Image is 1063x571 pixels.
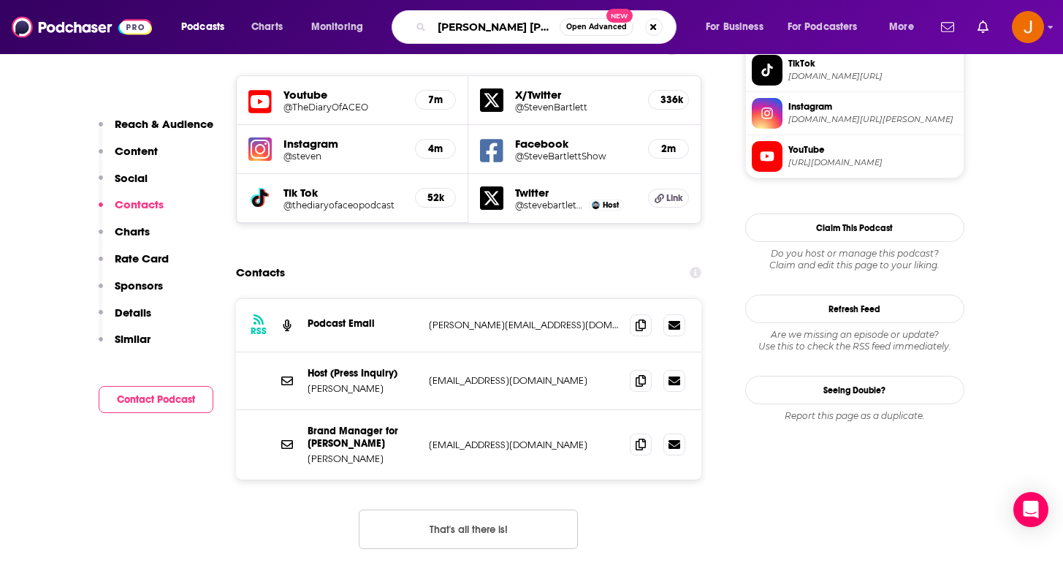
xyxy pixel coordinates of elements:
[308,425,417,450] p: Brand Manager for [PERSON_NAME]
[606,9,633,23] span: New
[115,117,213,131] p: Reach & Audience
[745,376,964,404] a: Seeing Double?
[752,141,958,172] a: YouTube[URL][DOMAIN_NAME]
[515,151,636,162] a: @SteveBartlettShow
[12,13,152,41] img: Podchaser - Follow, Share and Rate Podcasts
[115,306,151,319] p: Details
[666,192,683,204] span: Link
[788,157,958,168] span: https://www.youtube.com/@TheDiaryOfACEO
[745,213,964,242] button: Claim This Podcast
[115,279,163,292] p: Sponsors
[1012,11,1044,43] img: User Profile
[592,201,600,209] img: Steven Bartlett
[788,143,958,156] span: YouTube
[745,248,964,260] span: Do you host or manage this podcast?
[308,453,417,465] p: [PERSON_NAME]
[427,94,443,106] h5: 7m
[1012,11,1044,43] button: Show profile menu
[359,510,578,549] button: Nothing here.
[429,374,619,387] p: [EMAIL_ADDRESS][DOMAIN_NAME]
[283,137,404,151] h5: Instagram
[301,15,382,39] button: open menu
[115,144,158,158] p: Content
[311,17,363,37] span: Monitoring
[778,15,879,39] button: open menu
[745,410,964,422] div: Report this page as a duplicate.
[251,17,283,37] span: Charts
[515,88,636,102] h5: X/Twitter
[603,200,619,210] span: Host
[99,332,151,359] button: Similar
[283,102,404,113] a: @TheDiaryOfACEO
[660,94,677,106] h5: 336k
[972,15,994,39] a: Show notifications dropdown
[308,317,417,330] p: Podcast Email
[115,197,164,211] p: Contacts
[429,319,619,331] p: [PERSON_NAME][EMAIL_ADDRESS][DOMAIN_NAME]
[283,186,404,200] h5: Tik Tok
[242,15,292,39] a: Charts
[405,10,690,44] div: Search podcasts, credits, & more...
[283,88,404,102] h5: Youtube
[788,100,958,113] span: Instagram
[99,171,148,198] button: Social
[99,279,163,306] button: Sponsors
[427,192,443,204] h5: 52k
[752,55,958,86] a: TikTok[DOMAIN_NAME][URL]
[788,57,958,70] span: TikTok
[515,137,636,151] h5: Facebook
[648,189,689,208] a: Link
[181,17,224,37] span: Podcasts
[427,143,443,155] h5: 4m
[935,15,960,39] a: Show notifications dropdown
[99,224,150,252] button: Charts
[788,71,958,82] span: tiktok.com/@thediaryofaceopodcast
[889,17,914,37] span: More
[115,224,150,238] p: Charts
[1012,11,1044,43] span: Logged in as justine87181
[99,386,213,413] button: Contact Podcast
[171,15,243,39] button: open menu
[879,15,932,39] button: open menu
[251,325,267,337] h3: RSS
[515,200,585,211] a: @stevebartlettsc
[515,186,636,200] h5: Twitter
[432,15,560,39] input: Search podcasts, credits, & more...
[566,23,627,31] span: Open Advanced
[236,259,285,287] h2: Contacts
[99,306,151,333] button: Details
[752,98,958,129] a: Instagram[DOMAIN_NAME][URL][PERSON_NAME]
[99,252,169,279] button: Rate Card
[696,15,782,39] button: open menu
[115,171,148,185] p: Social
[706,17,763,37] span: For Business
[283,200,404,211] a: @thediaryofaceopodcast
[429,439,619,451] p: [EMAIL_ADDRESS][DOMAIN_NAME]
[115,332,151,346] p: Similar
[248,137,272,161] img: iconImage
[660,143,677,155] h5: 2m
[308,367,417,379] p: Host (Press Inquiry)
[115,252,169,265] p: Rate Card
[1013,492,1048,527] div: Open Intercom Messenger
[745,329,964,352] div: Are we missing an episode or update? Use this to check the RSS feed immediately.
[283,151,404,162] a: @steven
[788,17,858,37] span: For Podcasters
[515,102,636,113] a: @StevenBartlett
[99,197,164,224] button: Contacts
[560,18,633,36] button: Open AdvancedNew
[99,144,158,171] button: Content
[788,114,958,125] span: instagram.com/steven
[308,382,417,395] p: [PERSON_NAME]
[99,117,213,144] button: Reach & Audience
[745,248,964,271] div: Claim and edit this page to your liking.
[745,295,964,323] button: Refresh Feed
